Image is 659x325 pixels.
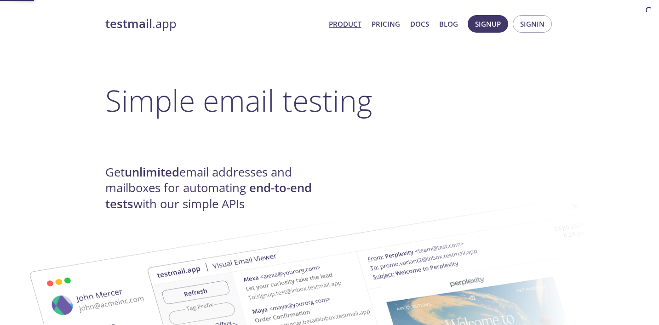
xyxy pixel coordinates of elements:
strong: testmail [105,16,152,32]
strong: unlimited [125,164,179,180]
span: Signin [520,18,544,30]
span: Signup [475,18,501,30]
button: Signin [513,15,552,33]
h4: Get email addresses and mailboxes for automating with our simple APIs [105,165,330,212]
a: Pricing [372,18,400,30]
a: Blog [439,18,458,30]
a: Product [329,18,361,30]
a: Docs [410,18,429,30]
strong: end-to-end tests [105,180,312,211]
a: testmail.app [105,16,321,32]
button: Signup [468,15,508,33]
h1: Simple email testing [105,83,554,118]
